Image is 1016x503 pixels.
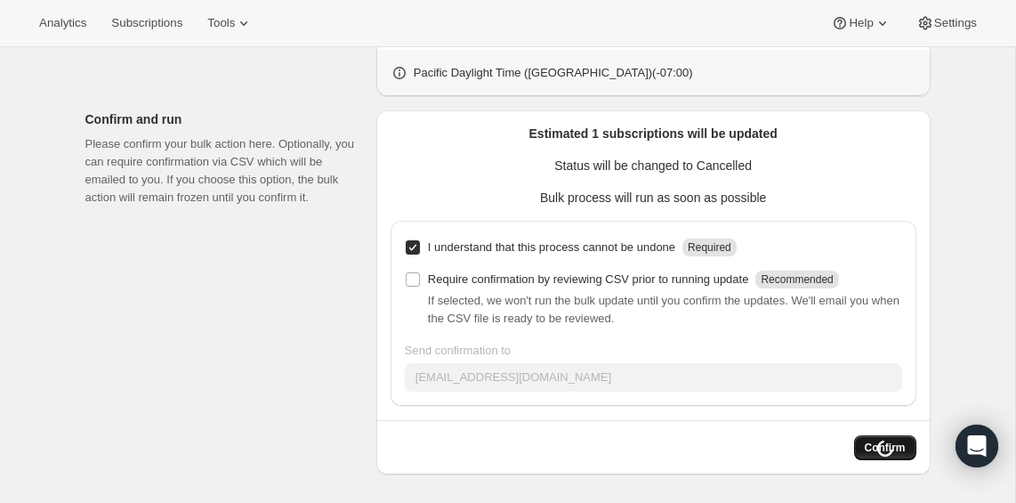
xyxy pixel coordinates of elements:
p: Require confirmation by reviewing CSV prior to running update [428,271,749,288]
button: Subscriptions [101,11,193,36]
span: Recommended [761,273,833,286]
span: Settings [934,16,977,30]
button: Settings [906,11,988,36]
div: Open Intercom Messenger [956,425,998,467]
span: Send confirmation to [405,344,511,357]
p: Bulk process will run as soon as possible [391,189,916,207]
span: Tools [207,16,235,30]
p: I understand that this process cannot be undone [428,239,675,256]
span: Required [688,241,731,254]
p: Pacific Daylight Time ([GEOGRAPHIC_DATA]) ( -07 : 00 ) [414,64,693,82]
p: Estimated 1 subscriptions will be updated [391,125,916,142]
p: Confirm and run [85,110,362,128]
button: Tools [197,11,263,36]
span: Subscriptions [111,16,182,30]
span: Analytics [39,16,86,30]
button: Analytics [28,11,97,36]
span: If selected, we won't run the bulk update until you confirm the updates. We'll email you when the... [428,294,899,325]
p: Status will be changed to Cancelled [391,157,916,174]
button: Help [820,11,901,36]
span: Help [849,16,873,30]
p: Please confirm your bulk action here. Optionally, you can require confirmation via CSV which will... [85,135,362,207]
